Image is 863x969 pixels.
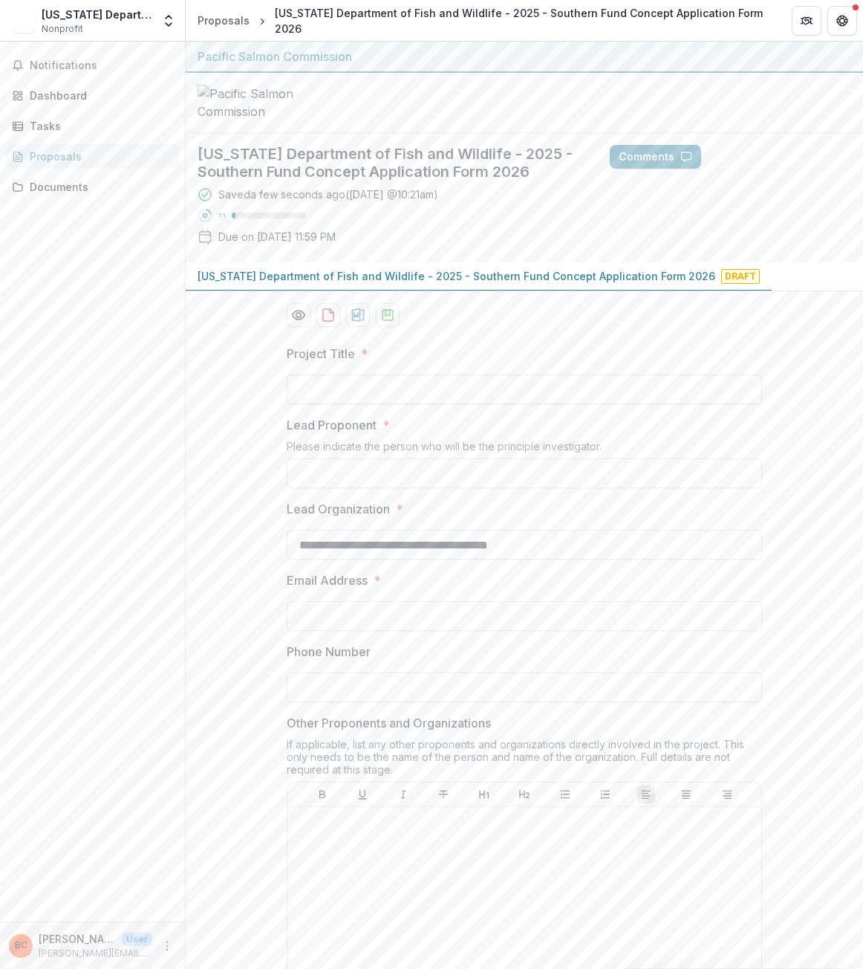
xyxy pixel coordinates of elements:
button: download-proposal [376,303,400,327]
button: Preview 6d9daeac-dae9-4650-b6f1-a7ca184f0ba7-0.pdf [287,303,310,327]
button: Partners [792,6,821,36]
button: Bullet List [556,785,574,803]
div: Documents [30,179,167,195]
button: Comments [610,145,701,169]
h2: [US_STATE] Department of Fish and Wildlife - 2025 - Southern Fund Concept Application Form 2026 [198,145,586,181]
div: Brandon Chasco [15,941,27,950]
p: Project Title [287,345,355,363]
button: Strike [434,785,452,803]
span: Notifications [30,59,173,72]
div: Proposals [198,13,250,28]
p: Due on [DATE] 11:59 PM [218,229,336,244]
p: [US_STATE] Department of Fish and Wildlife - 2025 - Southern Fund Concept Application Form 2026 [198,268,715,284]
div: [US_STATE] Department of Fish and Wildlife - 2025 - Southern Fund Concept Application Form 2026 [275,5,768,36]
div: Please indicate the person who will be the principle investigator. [287,440,762,458]
p: Lead Proponent [287,416,377,434]
button: Open entity switcher [158,6,179,36]
button: Get Help [827,6,857,36]
button: Italicize [394,785,412,803]
span: Nonprofit [42,22,83,36]
a: Dashboard [6,83,179,108]
button: download-proposal [346,303,370,327]
button: Ordered List [596,785,614,803]
button: Bold [313,785,331,803]
div: If applicable, list any other proponents and organizations directly involved in the project. This... [287,738,762,782]
div: Pacific Salmon Commission [198,48,851,65]
div: [US_STATE] Department of Fish and Wildlife [42,7,152,22]
button: Underline [354,785,371,803]
button: Align Center [677,785,695,803]
div: Tasks [30,118,167,134]
a: Proposals [192,10,255,31]
button: Heading 1 [475,785,493,803]
div: Proposals [30,149,167,164]
button: Align Right [718,785,736,803]
button: More [158,937,176,955]
p: User [122,933,152,946]
p: Other Proponents and Organizations [287,714,491,732]
p: Phone Number [287,643,371,661]
img: Washington Department of Fish and Wildlife [12,9,36,33]
button: Heading 2 [515,785,533,803]
p: Lead Organization [287,500,390,518]
button: Notifications [6,54,179,77]
button: Align Left [637,785,655,803]
p: [PERSON_NAME][EMAIL_ADDRESS][PERSON_NAME][DOMAIN_NAME] [39,947,152,960]
a: Tasks [6,114,179,138]
a: Documents [6,175,179,199]
p: 5 % [218,210,226,221]
button: download-proposal [316,303,340,327]
p: [PERSON_NAME] [39,931,116,947]
div: Saved a few seconds ago ( [DATE] @ 10:21am ) [218,187,438,202]
button: Answer Suggestions [707,145,851,169]
a: Proposals [6,144,179,169]
span: Draft [721,269,760,284]
img: Pacific Salmon Commission [198,85,346,120]
nav: breadcrumb [192,2,774,39]
p: Email Address [287,571,368,589]
div: Dashboard [30,88,167,103]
